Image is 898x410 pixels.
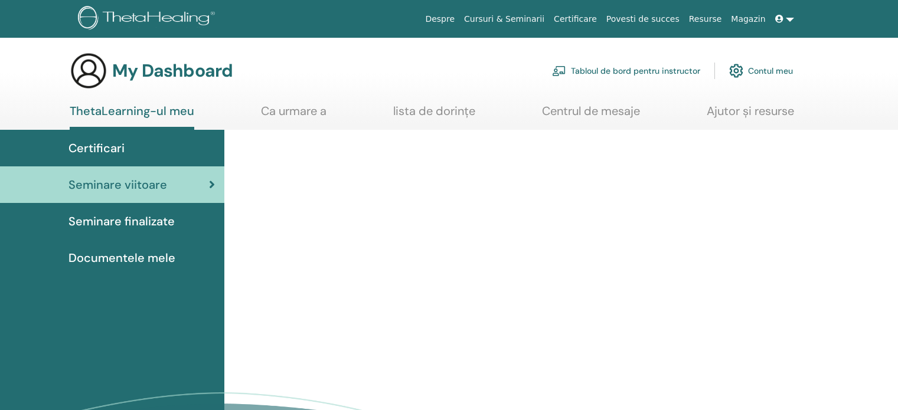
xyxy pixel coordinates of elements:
a: Povesti de succes [602,8,684,30]
a: Despre [420,8,459,30]
a: Tabloul de bord pentru instructor [552,58,700,84]
span: Seminare finalizate [68,212,175,230]
img: cog.svg [729,61,743,81]
a: Ca urmare a [261,104,326,127]
span: Seminare viitoare [68,176,167,193]
h3: My Dashboard [112,60,233,81]
a: Certificare [549,8,602,30]
span: Certificari [68,139,125,157]
img: generic-user-icon.jpg [70,52,107,90]
a: Magazin [726,8,770,30]
img: logo.png [78,6,219,32]
a: lista de dorințe [393,104,475,127]
a: Centrul de mesaje [542,104,640,127]
span: Documentele mele [68,249,175,267]
a: ThetaLearning-ul meu [70,104,194,130]
a: Cursuri & Seminarii [459,8,549,30]
a: Ajutor și resurse [707,104,794,127]
a: Contul meu [729,58,793,84]
img: chalkboard-teacher.svg [552,65,566,76]
a: Resurse [684,8,727,30]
